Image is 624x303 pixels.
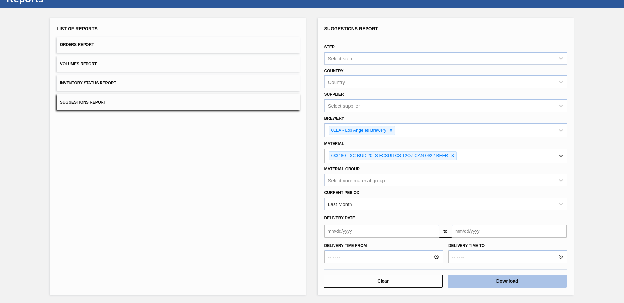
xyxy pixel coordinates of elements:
[328,201,352,207] div: Last Month
[328,79,345,85] div: Country
[324,69,344,73] label: Country
[60,100,106,104] span: Suggestions Report
[328,178,385,183] div: Select your material group
[60,42,94,47] span: Orders Report
[57,26,98,31] span: List of Reports
[57,37,300,53] button: Orders Report
[329,152,449,160] div: 683480 - SC BUD 20LS FCSUITCS 12OZ CAN 0922 BEER
[324,45,335,49] label: Step
[452,225,567,238] input: mm/dd/yyyy
[324,167,360,171] label: Material Group
[60,81,116,85] span: Inventory Status Report
[439,225,452,238] button: to
[324,241,443,250] label: Delivery time from
[328,103,360,109] div: Select supplier
[324,216,355,220] span: Delivery Date
[324,225,439,238] input: mm/dd/yyyy
[324,92,344,97] label: Supplier
[329,126,388,135] div: 01LA - Los Angeles Brewery
[324,26,378,31] span: Suggestions Report
[328,56,352,61] div: Select step
[324,275,443,288] button: Clear
[57,56,300,72] button: Volumes Report
[57,75,300,91] button: Inventory Status Report
[448,275,567,288] button: Download
[60,62,97,66] span: Volumes Report
[324,141,344,146] label: Material
[448,241,567,250] label: Delivery time to
[57,94,300,110] button: Suggestions Report
[324,116,344,120] label: Brewery
[324,190,360,195] label: Current Period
